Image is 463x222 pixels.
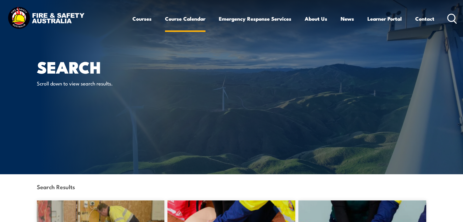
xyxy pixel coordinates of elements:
[367,11,402,27] a: Learner Portal
[37,182,75,191] strong: Search Results
[37,60,187,74] h1: Search
[132,11,152,27] a: Courses
[305,11,327,27] a: About Us
[165,11,205,27] a: Course Calendar
[37,80,148,87] p: Scroll down to view search results.
[219,11,291,27] a: Emergency Response Services
[341,11,354,27] a: News
[415,11,434,27] a: Contact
